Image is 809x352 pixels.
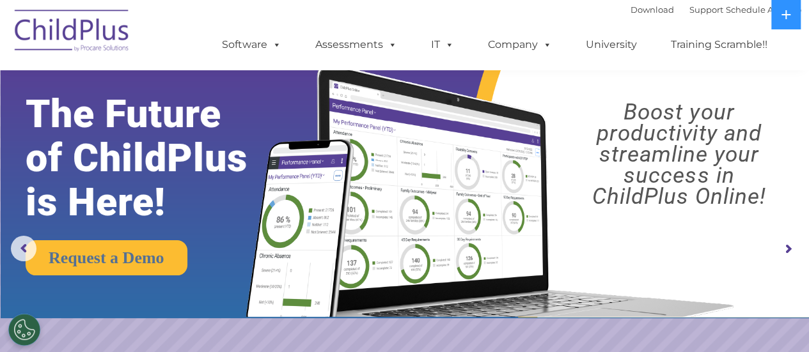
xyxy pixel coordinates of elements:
[559,102,799,207] rs-layer: Boost your productivity and streamline your success in ChildPlus Online!
[26,240,187,275] a: Request a Demo
[26,92,284,224] rs-layer: The Future of ChildPlus is Here!
[302,32,410,57] a: Assessments
[178,84,217,94] span: Last name
[475,32,565,57] a: Company
[631,4,674,15] a: Download
[418,32,467,57] a: IT
[8,1,136,65] img: ChildPlus by Procare Solutions
[726,4,801,15] a: Schedule A Demo
[631,4,801,15] font: |
[658,32,780,57] a: Training Scramble!!
[689,4,723,15] a: Support
[209,32,294,57] a: Software
[8,314,40,346] button: Cookies Settings
[178,137,232,146] span: Phone number
[573,32,650,57] a: University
